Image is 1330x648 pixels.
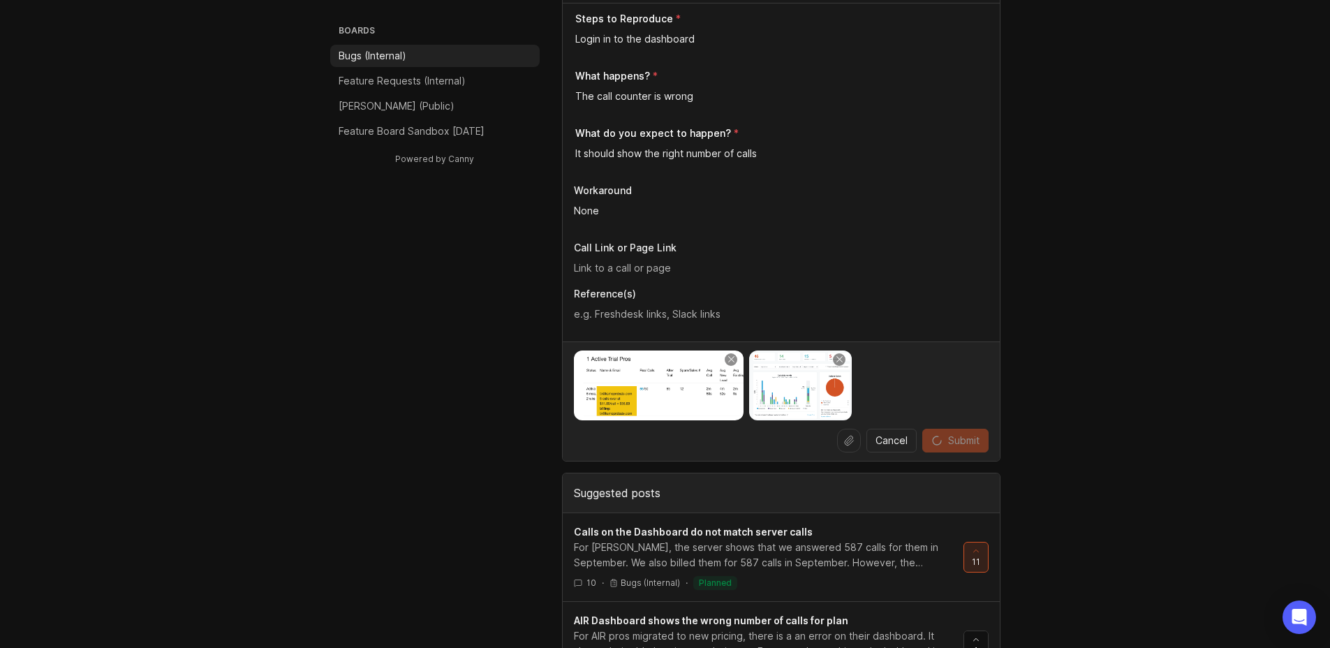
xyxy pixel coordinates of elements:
div: Open Intercom Messenger [1283,601,1316,634]
p: Call Link or Page Link [574,241,989,255]
a: Bugs (Internal) [330,45,540,67]
button: Cancel [866,429,917,452]
textarea: The call counter is wrong [575,89,989,104]
p: Reference(s) [574,287,989,301]
img: https://canny-assets.io/images/7bcd1e55a149d13e7fbd80c6387d0918.png [749,351,852,420]
p: planned [699,577,732,589]
p: Feature Board Sandbox [DATE] [339,124,485,138]
textarea: Login in to the dashboard [575,31,989,47]
img: https://canny-assets.io/images/6130250dcc497eb1f878ab8834d922f4.png [574,351,744,420]
p: Bugs (Internal) [621,577,680,589]
h3: Boards [336,22,540,42]
span: AIR Dashboard shows the wrong number of calls for plan [574,614,848,626]
p: Workaround [574,184,989,198]
textarea: It should show the right number of calls [575,146,989,161]
a: Powered by Canny [393,151,476,167]
p: Feature Requests (Internal) [339,74,466,88]
div: For [PERSON_NAME], the server shows that we answered 587 calls for them in September. We also bil... [574,540,952,570]
input: Link to a call or page [574,260,989,276]
p: Steps to Reproduce [575,12,673,26]
a: Calls on the Dashboard do not match server callsFor [PERSON_NAME], the server shows that we answe... [574,524,963,590]
p: What happens? [575,69,650,83]
textarea: None [574,203,989,219]
div: · [602,577,604,589]
p: Bugs (Internal) [339,49,406,63]
span: 10 [586,577,596,589]
a: Feature Requests (Internal) [330,70,540,92]
span: Calls on the Dashboard do not match server calls [574,526,813,538]
div: Suggested posts [563,473,1000,513]
button: 11 [963,542,989,573]
div: · [686,577,688,589]
span: Cancel [875,434,908,448]
p: What do you expect to happen? [575,126,731,140]
span: 11 [972,556,980,568]
p: [PERSON_NAME] (Public) [339,99,455,113]
a: Feature Board Sandbox [DATE] [330,120,540,142]
a: [PERSON_NAME] (Public) [330,95,540,117]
